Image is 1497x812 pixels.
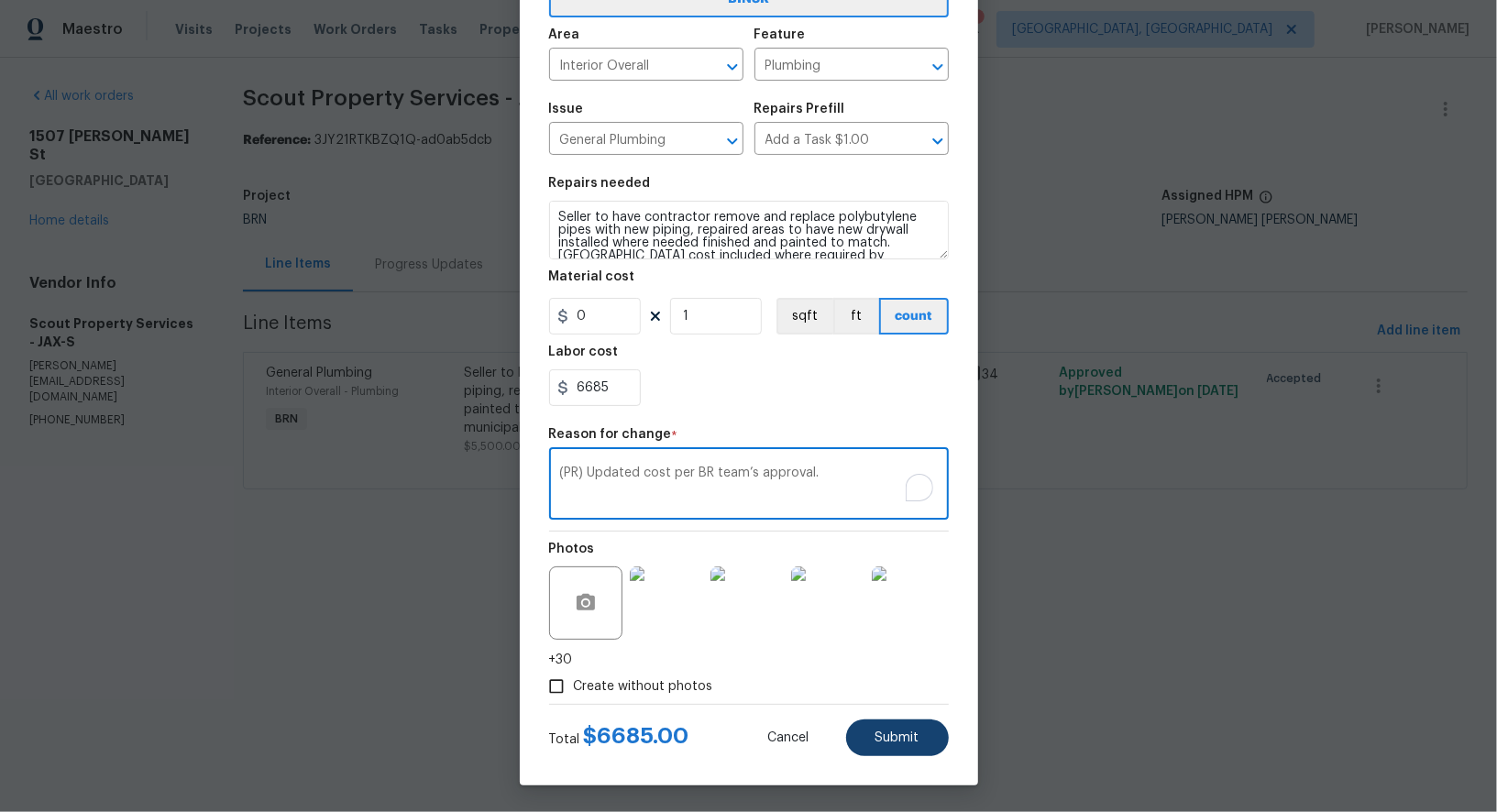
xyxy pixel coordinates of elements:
[549,727,689,749] div: Total
[768,731,809,745] span: Cancel
[549,103,584,115] h5: Issue
[925,54,951,80] button: Open
[549,651,573,669] span: +30
[754,28,806,41] h5: Feature
[549,201,949,259] textarea: Seller to have contractor remove and replace polybutylene pipes with new piping, repaired areas t...
[549,177,651,190] h5: Repairs needed
[549,428,672,441] h5: Reason for change
[549,543,595,555] h5: Photos
[549,346,619,358] h5: Labor cost
[720,54,745,80] button: Open
[720,128,745,154] button: Open
[754,103,845,115] h5: Repairs Prefill
[846,719,949,756] button: Submit
[739,719,839,756] button: Cancel
[574,677,713,697] span: Create without photos
[925,128,951,154] button: Open
[584,725,689,747] span: $ 6685.00
[879,298,949,335] button: count
[549,270,635,283] h5: Material cost
[875,731,919,745] span: Submit
[776,298,833,335] button: sqft
[560,466,938,505] textarea: To enrich screen reader interactions, please activate Accessibility in Grammarly extension settings
[549,28,580,41] h5: Area
[833,298,879,335] button: ft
